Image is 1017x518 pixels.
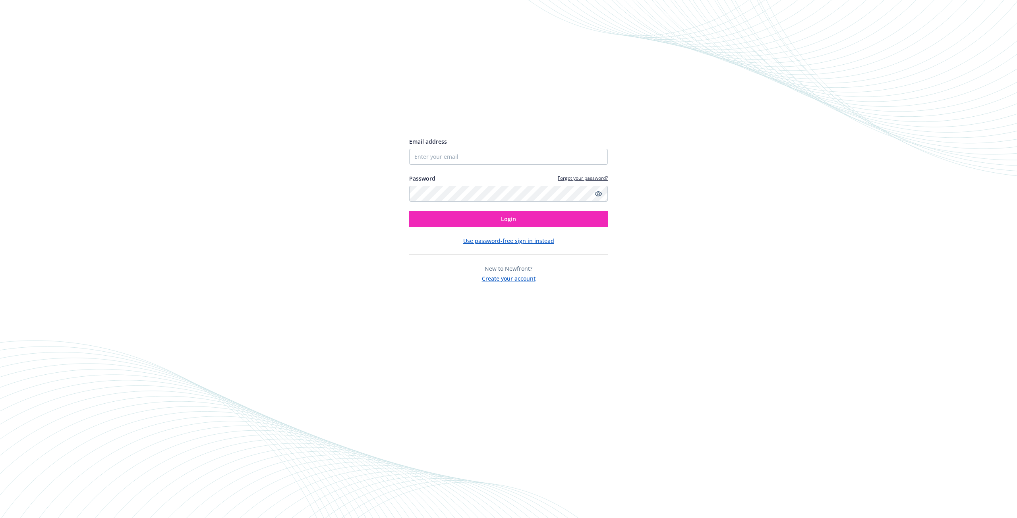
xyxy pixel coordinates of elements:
[558,175,608,181] a: Forgot your password?
[409,186,608,202] input: Enter your password
[594,189,603,198] a: Show password
[409,174,435,183] label: Password
[409,138,447,145] span: Email address
[409,211,608,227] button: Login
[482,273,536,283] button: Create your account
[409,109,484,123] img: Newfront logo
[409,149,608,165] input: Enter your email
[485,265,532,272] span: New to Newfront?
[463,237,554,245] button: Use password-free sign in instead
[501,215,516,223] span: Login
